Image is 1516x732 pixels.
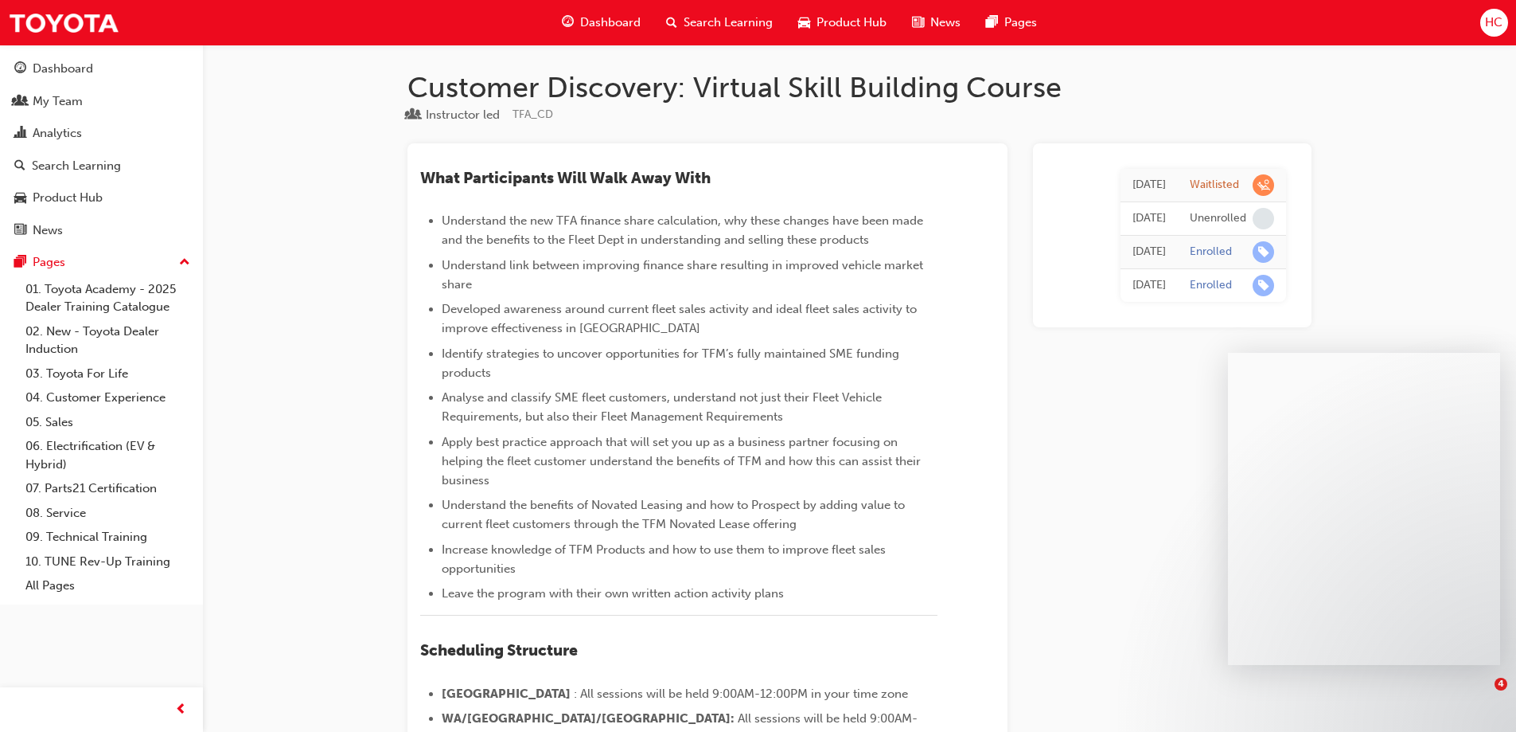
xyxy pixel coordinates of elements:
img: Trak [8,5,119,41]
span: learningRecordVerb_ENROLL-icon [1253,241,1274,263]
button: Pages [6,248,197,277]
a: 06. Electrification (EV & Hybrid) [19,434,197,476]
span: learningRecordVerb_WAITLIST-icon [1253,174,1274,196]
a: 05. Sales [19,410,197,435]
iframe: Intercom live chat message [1228,353,1500,665]
span: 4 [1495,678,1507,691]
a: 09. Technical Training [19,525,197,550]
a: guage-iconDashboard [549,6,653,39]
span: HC [1485,14,1502,32]
span: pages-icon [986,13,998,33]
div: Waitlisted [1190,178,1239,193]
div: Enrolled [1190,278,1232,293]
span: up-icon [179,252,190,273]
div: Instructor led [426,106,500,124]
div: Mon Apr 14 2025 11:14:12 GMT+0800 (Australian Western Standard Time) [1132,276,1166,295]
a: search-iconSearch Learning [653,6,785,39]
a: Analytics [6,119,197,148]
a: pages-iconPages [973,6,1050,39]
span: learningRecordVerb_NONE-icon [1253,208,1274,229]
a: 07. Parts21 Certification [19,476,197,501]
a: All Pages [19,573,197,598]
a: Dashboard [6,54,197,84]
span: Product Hub [816,14,887,32]
a: news-iconNews [899,6,973,39]
div: News [33,221,63,240]
span: Analyse and classify SME fleet customers, understand not just their Fleet Vehicle Requirements, b... [442,390,885,424]
a: 04. Customer Experience [19,386,197,410]
span: Learning resource code [512,108,553,121]
a: 03. Toyota For Life [19,362,197,386]
span: What Participants Will Walk Away With [420,169,711,187]
div: Thu Jul 17 2025 13:14:28 GMT+0800 (Australian Western Standard Time) [1132,176,1166,194]
div: Tue Jun 10 2025 17:04:50 GMT+0800 (Australian Western Standard Time) [1132,209,1166,228]
a: 01. Toyota Academy - 2025 Dealer Training Catalogue [19,277,197,319]
button: HC [1480,9,1508,37]
span: News [930,14,961,32]
a: Product Hub [6,183,197,213]
button: DashboardMy TeamAnalyticsSearch LearningProduct HubNews [6,51,197,248]
span: people-icon [14,95,26,109]
span: : All sessions will be held 9:00AM-12:00PM in your time zone [574,687,908,701]
span: car-icon [798,13,810,33]
a: Search Learning [6,151,197,181]
div: Dashboard [33,60,93,78]
a: 08. Service [19,501,197,526]
span: Increase knowledge of TFM Products and how to use them to improve fleet sales opportunities [442,542,889,576]
div: Enrolled [1190,245,1232,260]
span: news-icon [14,224,26,238]
div: Product Hub [33,189,103,207]
div: Unenrolled [1190,211,1246,226]
span: WA/[GEOGRAPHIC_DATA]/[GEOGRAPHIC_DATA]: [442,711,735,726]
a: 02. New - Toyota Dealer Induction [19,319,197,362]
span: Search Learning [684,14,773,32]
span: Understand link between improving finance share resulting in improved vehicle market share [442,258,926,292]
span: Understand the benefits of Novated Leasing and how to Prospect by adding value to current fleet c... [442,498,908,531]
div: Tue Jun 10 2025 17:00:29 GMT+0800 (Australian Western Standard Time) [1132,243,1166,261]
div: Type [407,105,500,125]
iframe: Intercom live chat [1462,678,1500,716]
span: Pages [1004,14,1037,32]
span: learningRecordVerb_ENROLL-icon [1253,275,1274,296]
span: car-icon [14,191,26,206]
div: Analytics [33,124,82,143]
div: My Team [33,92,83,111]
span: search-icon [14,159,25,174]
span: guage-icon [14,62,26,76]
a: 10. TUNE Rev-Up Training [19,550,197,574]
a: car-iconProduct Hub [785,6,899,39]
span: pages-icon [14,256,26,270]
div: Search Learning [32,157,121,175]
span: guage-icon [562,13,574,33]
span: Dashboard [580,14,641,32]
span: learningResourceType_INSTRUCTOR_LED-icon [407,108,419,123]
span: [GEOGRAPHIC_DATA] [442,687,571,701]
a: News [6,216,197,245]
span: Scheduling Structure [420,641,578,660]
span: search-icon [666,13,677,33]
h1: Customer Discovery: Virtual Skill Building Course [407,70,1311,105]
span: Apply best practice approach that will set you up as a business partner focusing on helping the f... [442,435,924,487]
a: My Team [6,87,197,116]
span: prev-icon [175,700,187,720]
span: chart-icon [14,127,26,141]
div: Pages [33,253,65,272]
span: Identify strategies to uncover opportunities for TFM’s fully maintained SME funding products [442,346,902,380]
span: news-icon [912,13,924,33]
span: Understand the new TFA finance share calculation, why these changes have been made and the benefi... [442,213,926,247]
span: Developed awareness around current fleet sales activity and ideal fleet sales activity to improve... [442,302,920,335]
span: Leave the program with their own written action activity plans [442,586,784,601]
